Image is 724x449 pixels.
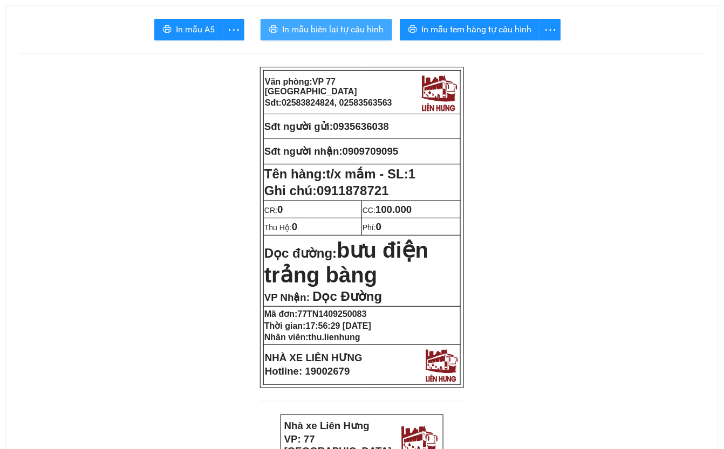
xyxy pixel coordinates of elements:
[265,352,363,363] strong: NHÀ XE LIÊN HƯNG
[265,77,357,96] span: VP 77 [GEOGRAPHIC_DATA]
[265,98,392,107] strong: Sđt:
[154,19,223,40] button: printerIn mẫu A5
[261,19,392,40] button: printerIn mẫu biên lai tự cấu hình
[363,223,381,232] span: Phí:
[277,204,283,215] span: 0
[363,206,412,215] span: CC:
[163,25,172,35] span: printer
[264,292,310,303] span: VP Nhận:
[309,333,360,342] span: thu.lienhung
[264,183,389,198] span: Ghi chú:
[317,183,388,198] span: 0911878721
[264,321,371,330] strong: Thời gian:
[264,246,428,285] strong: Dọc đường:
[343,146,399,157] span: 0909709095
[418,72,459,113] img: logo
[176,23,215,36] span: In mẫu A5
[264,309,367,319] strong: Mã đơn:
[264,146,343,157] strong: Sđt người nhận:
[306,321,372,330] span: 17:56:29 [DATE]
[265,77,357,96] strong: Văn phòng:
[400,19,540,40] button: printerIn mẫu tem hàng tự cấu hình
[421,23,531,36] span: In mẫu tem hàng tự cấu hình
[408,25,417,35] span: printer
[264,333,360,342] strong: Nhân viên:
[298,309,367,319] span: 77TN1409250083
[264,238,428,287] span: bưu điện trảng bàng
[375,204,412,215] span: 100.000
[269,25,278,35] span: printer
[282,98,392,107] span: 02583824824, 02583563563
[376,221,381,232] span: 0
[223,19,244,40] button: more
[292,221,297,232] span: 0
[408,167,415,181] span: 1
[264,167,415,181] strong: Tên hàng:
[284,420,370,431] strong: Nhà xe Liên Hưng
[312,289,382,303] span: Dọc Đường
[422,346,460,383] img: logo
[264,206,283,215] span: CR:
[282,23,384,36] span: In mẫu biên lai tự cấu hình
[539,19,561,40] button: more
[264,223,297,232] span: Thu Hộ:
[333,121,389,132] span: 0935636038
[265,365,350,377] strong: Hotline: 19002679
[264,121,333,132] strong: Sđt người gửi:
[223,23,244,37] span: more
[540,23,561,37] span: more
[326,167,416,181] span: t/x mắm - SL:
